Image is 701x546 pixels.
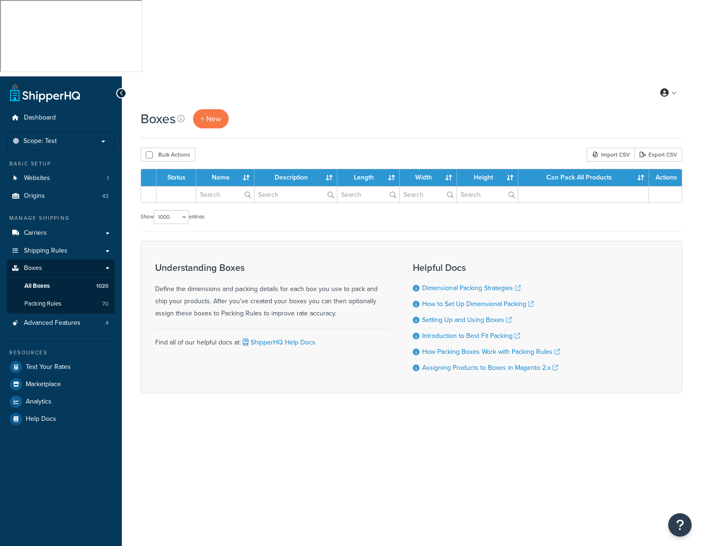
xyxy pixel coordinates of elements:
li: All Boxes [7,277,115,295]
a: Origins 42 [7,187,115,205]
span: All Boxes [24,282,50,290]
span: Marketplace [26,381,61,389]
button: Open Resource Center [668,513,692,537]
span: Dashboard [24,114,56,122]
a: Boxes [7,260,115,277]
h3: Understanding Boxes [155,262,389,273]
h3: Helpful Docs [413,262,560,273]
div: Import CSV [587,148,634,162]
span: Help Docs [26,415,56,423]
a: Assigning Products to Boxes in Magento 2.x [422,363,558,373]
div: Find all of our helpful docs at: [155,329,389,349]
li: Advanced Features [7,314,115,332]
input: Search [337,187,399,202]
a: ShipperHQ Home [10,83,80,102]
span: + New [201,113,221,124]
a: All Boxes 1020 [7,277,115,295]
div: Define the dimensions and packing details for each box you use to pack and ship your products. Af... [155,262,389,320]
select: Showentries [154,210,189,224]
th: Height [457,169,518,186]
a: Websites 1 [7,170,115,187]
button: Bulk Actions [141,148,195,162]
span: 1020 [96,282,108,290]
a: + New [193,109,229,128]
th: Name [196,169,254,186]
th: Length [337,169,400,186]
li: Origins [7,187,115,205]
span: Origins [24,192,45,200]
a: ShipperHQ Help Docs [241,337,315,347]
span: 1 [107,174,109,182]
span: Scope: Test [23,137,57,145]
span: Shipping Rules [24,247,67,255]
li: Packing Rules [7,295,115,313]
input: Search [196,187,254,202]
a: Shipping Rules [7,242,115,260]
span: Advanced Features [24,319,81,327]
a: Help Docs [7,411,115,427]
div: Basic Setup [7,160,115,168]
label: Show entries [141,210,204,224]
a: Export CSV [634,148,682,162]
input: Search [457,187,518,202]
th: Actions [649,169,682,186]
a: How to Set Up Dimensional Packing [422,299,534,309]
li: Boxes [7,260,115,313]
span: Websites [24,174,50,182]
a: Carriers [7,224,115,242]
div: Resources [7,349,115,357]
input: Search [254,187,337,202]
a: Setting Up and Using Boxes [422,315,512,325]
a: Introduction to Best Fit Packing [422,331,520,341]
span: 42 [102,192,109,200]
th: Can Pack All Products [518,169,649,186]
a: Dimensional Packing Strategies [422,283,521,293]
div: Manage Shipping [7,214,115,222]
input: Search [400,187,457,202]
span: Test Your Rates [26,363,71,371]
a: Dashboard [7,109,115,127]
a: Analytics [7,393,115,410]
th: Description [254,169,337,186]
th: Status [157,169,196,186]
span: Analytics [26,398,52,406]
span: Carriers [24,229,47,237]
a: How Packing Boxes Work with Packing Rules [422,347,560,357]
a: Marketplace [7,376,115,393]
h1: Boxes [141,110,176,128]
a: Advanced Features 4 [7,314,115,332]
span: Packing Rules [24,300,61,308]
span: Boxes [24,264,42,272]
li: Websites [7,170,115,187]
a: Test Your Rates [7,359,115,375]
span: 4 [105,319,109,327]
a: Packing Rules 70 [7,295,115,313]
th: Width [400,169,457,186]
span: 70 [102,300,108,308]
